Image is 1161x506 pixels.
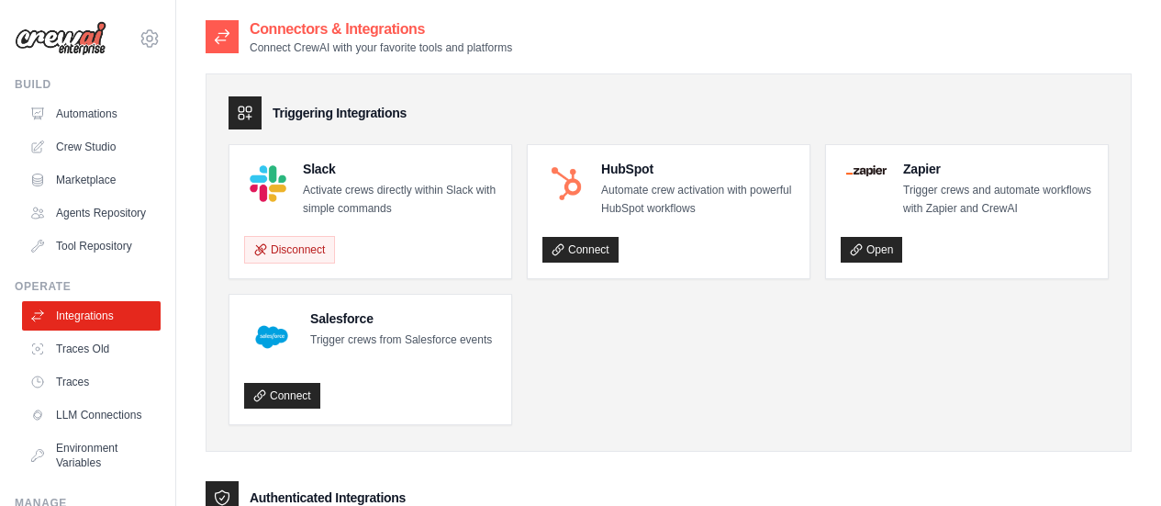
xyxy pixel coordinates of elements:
p: Trigger crews from Salesforce events [310,332,492,350]
a: LLM Connections [22,400,161,430]
button: Disconnect [244,236,335,264]
img: Slack Logo [250,165,286,202]
div: Operate [15,279,161,294]
p: Automate crew activation with powerful HubSpot workflows [601,182,795,218]
a: Marketplace [22,165,161,195]
p: Connect CrewAI with your favorite tools and platforms [250,40,512,55]
p: Trigger crews and automate workflows with Zapier and CrewAI [903,182,1093,218]
h4: HubSpot [601,160,795,178]
a: Traces [22,367,161,397]
img: Logo [15,21,106,56]
a: Traces Old [22,334,161,364]
div: Build [15,77,161,92]
img: Salesforce Logo [250,315,294,359]
a: Open [841,237,902,263]
a: Agents Repository [22,198,161,228]
h4: Zapier [903,160,1093,178]
a: Integrations [22,301,161,331]
h4: Slack [303,160,497,178]
h3: Triggering Integrations [273,104,407,122]
p: Activate crews directly within Slack with simple commands [303,182,497,218]
a: Tool Repository [22,231,161,261]
a: Crew Studio [22,132,161,162]
a: Automations [22,99,161,129]
img: HubSpot Logo [548,165,585,202]
h2: Connectors & Integrations [250,18,512,40]
a: Environment Variables [22,433,161,478]
img: Zapier Logo [846,165,887,176]
a: Connect [244,383,320,409]
a: Connect [542,237,619,263]
h4: Salesforce [310,309,492,328]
